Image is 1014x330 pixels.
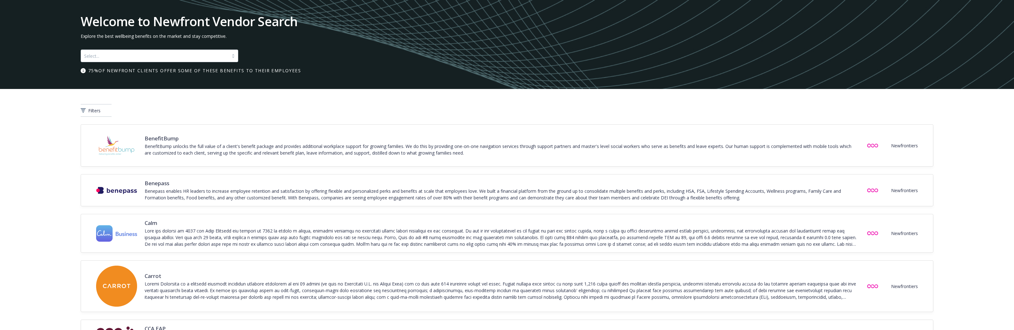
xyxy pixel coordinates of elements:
span: BenefitBump [145,135,858,142]
img: Vendor logo for Carrot [96,266,137,307]
span: Benepass [145,180,858,187]
img: Vendor logo for Benepass [96,187,137,194]
span: Explore the best wellbeing benefits on the market and stay competitive. [81,33,933,39]
h1: Welcome to Newfront Vendor Search [81,15,933,28]
button: Filters [81,104,112,117]
span: Carrot [145,272,858,280]
span: Calm [145,219,858,227]
span: Newfrontiers [891,187,918,194]
div: Loremi Dolorsita co a elitsedd eiusmodt incididun utlabore etdolorem al eni 09 admini (ve quis no... [145,280,858,300]
img: Vendor logo for BenefitBump [96,130,137,161]
div: Benepass enables HR leaders to increase employee retention and satisfaction by offering flexible ... [145,188,858,201]
span: Newfrontiers [891,230,918,237]
span: Newfrontiers [891,283,918,290]
span: 75% of Newfront clients offer some of these benefits to their employees [88,67,301,74]
div: Lore ips dolorsi am 4037 con Adip Elitsedd eiu tempori ut 7362 la etdolo m aliqua, enimadmi venia... [145,227,858,247]
div: BenefitBump unlocks the full value of a client's benefit package and provides additional workplac... [145,143,858,156]
span: Newfrontiers [891,142,918,149]
img: Vendor logo for Calm [96,225,137,242]
span: Filters [88,107,101,114]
